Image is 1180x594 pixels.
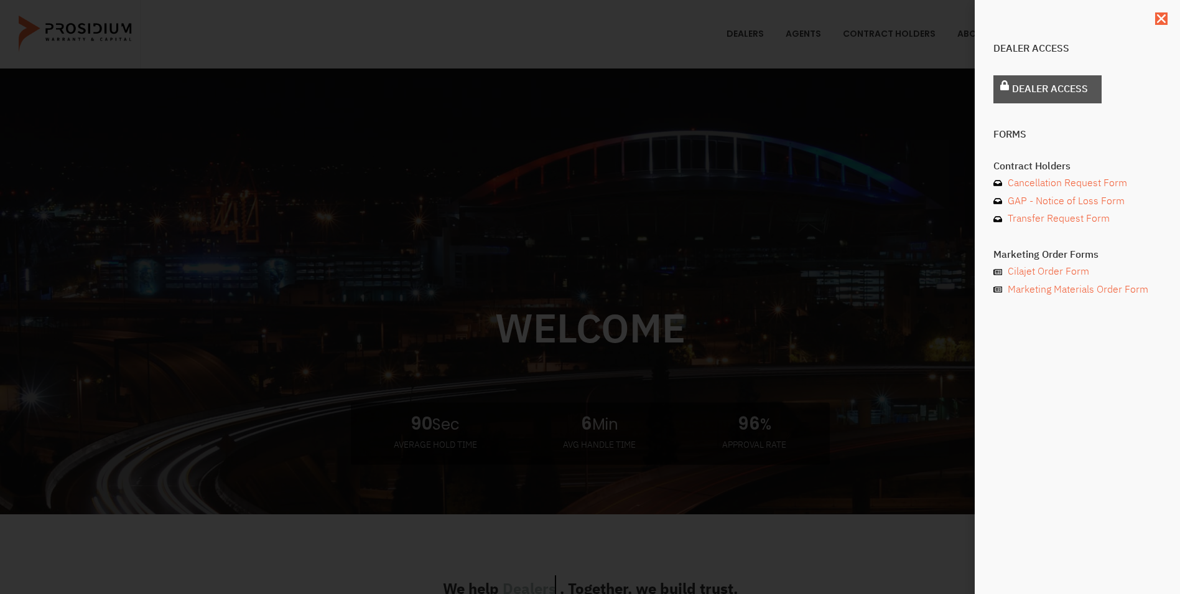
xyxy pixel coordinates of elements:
a: Close [1155,12,1168,25]
a: GAP - Notice of Loss Form [993,192,1161,210]
a: Dealer Access [993,75,1102,103]
span: Cancellation Request Form [1005,174,1127,192]
h4: Marketing Order Forms [993,250,1161,260]
a: Cilajet Order Form [993,263,1161,281]
span: Transfer Request Form [1005,210,1110,228]
span: Marketing Materials Order Form [1005,281,1148,299]
span: GAP - Notice of Loss Form [1005,192,1125,210]
a: Transfer Request Form [993,210,1161,228]
span: Dealer Access [1012,80,1088,98]
h4: Contract Holders [993,161,1161,171]
h4: Forms [993,130,1161,139]
span: Cilajet Order Form [1005,263,1089,281]
a: Marketing Materials Order Form [993,281,1161,299]
h4: Dealer Access [993,44,1161,54]
a: Cancellation Request Form [993,174,1161,192]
